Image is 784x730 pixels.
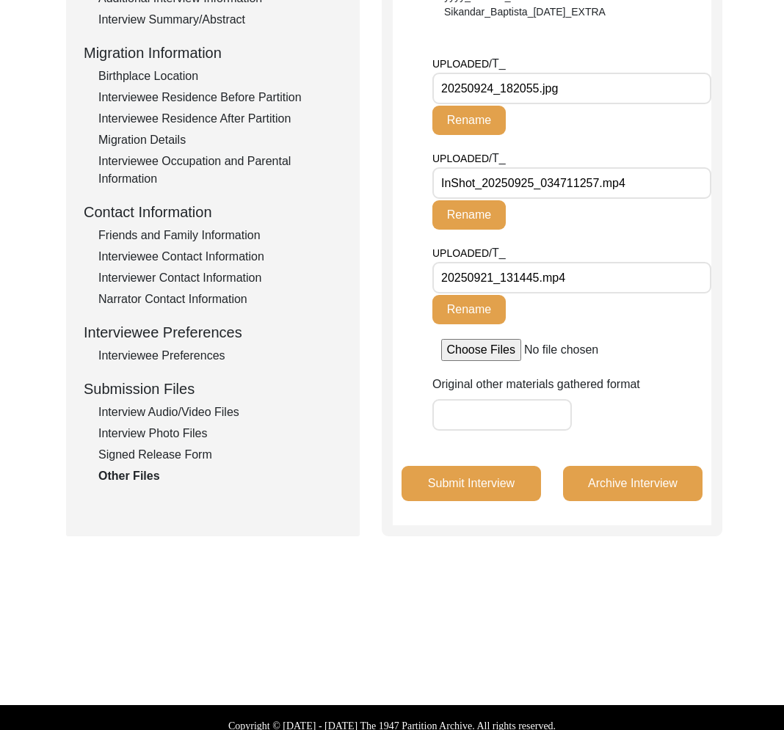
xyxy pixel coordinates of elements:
[84,378,342,400] div: Submission Files
[84,321,342,343] div: Interviewee Preferences
[432,200,506,230] button: Rename
[432,295,506,324] button: Rename
[492,152,506,164] span: T_
[98,227,342,244] div: Friends and Family Information
[84,201,342,223] div: Contact Information
[432,106,506,135] button: Rename
[98,131,342,149] div: Migration Details
[98,404,342,421] div: Interview Audio/Video Files
[98,110,342,128] div: Interviewee Residence After Partition
[98,347,342,365] div: Interviewee Preferences
[84,42,342,64] div: Migration Information
[98,446,342,464] div: Signed Release Form
[98,467,342,485] div: Other Files
[98,269,342,287] div: Interviewer Contact Information
[98,67,342,85] div: Birthplace Location
[432,58,492,70] span: UPLOADED/
[98,89,342,106] div: Interviewee Residence Before Partition
[402,466,541,501] button: Submit Interview
[98,11,342,29] div: Interview Summary/Abstract
[98,153,342,188] div: Interviewee Occupation and Parental Information
[98,425,342,442] div: Interview Photo Files
[432,153,492,164] span: UPLOADED/
[432,376,640,393] label: Original other materials gathered format
[492,57,506,70] span: T_
[492,247,506,259] span: T_
[432,247,492,259] span: UPLOADED/
[98,291,342,308] div: Narrator Contact Information
[563,466,703,501] button: Archive Interview
[98,248,342,266] div: Interviewee Contact Information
